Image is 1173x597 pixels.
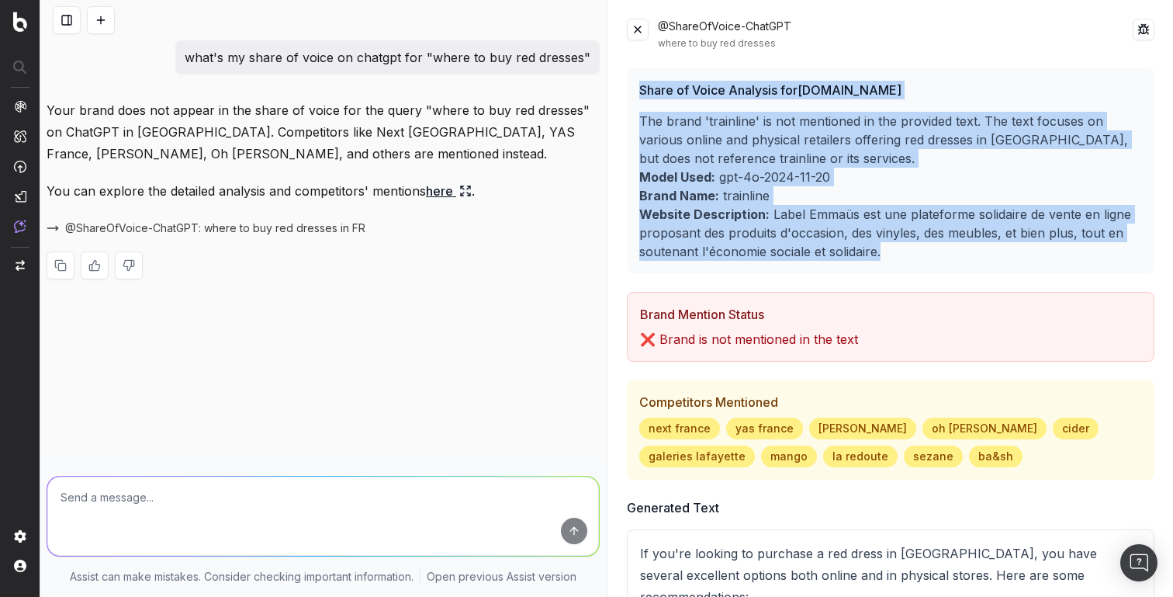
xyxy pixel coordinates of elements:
[639,418,720,439] span: next france
[726,418,803,439] span: yas france
[14,130,26,143] img: Intelligence
[426,180,472,202] a: here
[969,446,1022,467] span: ba&sh
[1120,544,1157,581] div: Open Intercom Messenger
[639,168,1143,186] p: gpt-4o-2024-11-20
[639,186,1143,205] p: trainline
[14,190,26,203] img: Studio
[47,220,384,236] button: @ShareOfVoice-ChatGPT: where to buy red dresses in FR
[65,220,365,236] span: @ShareOfVoice-ChatGPT: where to buy red dresses in FR
[639,207,770,222] b: Website Description:
[639,393,1143,411] h3: Competitors Mentioned
[658,19,1133,50] div: @ShareOfVoice-ChatGPT
[13,12,27,32] img: Botify logo
[427,569,576,585] a: Open previous Assist version
[922,418,1047,439] span: oh [PERSON_NAME]
[639,81,901,99] span: Share of Voice Analysis for [DOMAIN_NAME]
[761,446,817,467] span: mango
[639,112,1143,168] p: The brand 'trainline' is not mentioned in the provided text. The text focuses on various online a...
[639,188,719,203] b: Brand Name:
[639,446,755,467] span: galeries lafayette
[14,160,26,173] img: Activation
[809,418,916,439] span: [PERSON_NAME]
[658,37,1133,50] div: where to buy red dresses
[823,446,898,467] span: la redoute
[639,169,715,185] b: Model Used:
[16,260,25,271] img: Switch project
[14,530,26,543] img: Setting
[640,330,1142,349] p: ❌ Brand is not mentioned in the text
[14,100,26,113] img: Analytics
[1053,418,1099,439] span: cider
[627,498,1155,517] h3: Generated Text
[14,560,26,572] img: My account
[47,99,600,165] p: Your brand does not appear in the share of voice for the query "where to buy red dresses" on Chat...
[70,569,413,585] p: Assist can make mistakes. Consider checking important information.
[14,220,26,233] img: Assist
[904,446,963,467] span: sezane
[47,180,600,202] p: You can explore the detailed analysis and competitors' mentions .
[640,305,1142,324] h3: Brand Mention Status
[185,47,590,68] p: what's my share of voice on chatgpt for "where to buy red dresses"
[639,205,1143,261] p: Label Emmaüs est une plateforme solidaire de vente en ligne proposant des produits d'occasion, de...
